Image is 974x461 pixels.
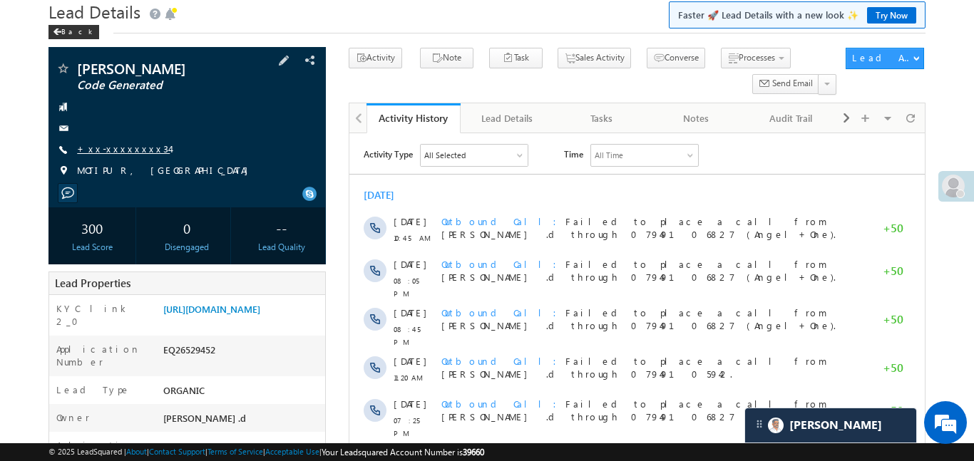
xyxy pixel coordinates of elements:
span: MOTIPUR, [GEOGRAPHIC_DATA] [77,164,255,178]
span: Lead Properties [55,276,130,290]
a: +xx-xxxxxxxx34 [77,143,170,155]
div: . [92,398,513,411]
div: All Selected [75,16,116,29]
span: Outbound Call [92,125,216,137]
div: Lead Actions [852,51,913,64]
div: [DATE] [14,56,61,68]
span: Processes [739,52,775,63]
span: [PERSON_NAME] .d [163,412,246,424]
a: Lead Details [461,103,555,133]
span: Lead Capture: [92,398,189,410]
span: [DATE] [44,222,76,234]
span: [DATE] [44,173,76,186]
span: [DATE] [44,398,76,411]
span: [DATE] [44,313,76,326]
label: Owner [56,411,90,424]
span: Outbound Call [92,82,216,94]
a: Contact Support [149,447,205,456]
a: Try Now [867,7,916,24]
span: Outbound Call [92,222,216,234]
span: details [200,398,266,410]
span: Did not answer a call by [PERSON_NAME] .d through 07949107750. [92,356,445,380]
span: Send Email [772,77,813,90]
a: About [126,447,147,456]
span: [PERSON_NAME] [77,61,248,76]
span: Outbound Call [92,264,216,276]
span: 08:45 PM [44,190,87,215]
button: Lead Actions [846,48,924,69]
a: Back [48,24,106,36]
span: 08:05 PM [44,141,87,167]
button: Note [420,48,473,68]
div: Lead Details [472,110,542,127]
button: Converse [647,48,705,68]
span: Outbound Call [92,173,216,185]
span: [DATE] [44,125,76,138]
span: Code Generated [77,78,248,93]
a: Terms of Service [207,447,263,456]
span: Failed to place a call from [PERSON_NAME] .d through 07949106827 (Angel+One). [92,82,486,107]
span: [DATE] [44,82,76,95]
span: 11:20 AM [44,238,87,251]
label: Lead Type [56,383,130,396]
div: . [92,313,513,326]
span: Failed to place a call from [PERSON_NAME] .d through 07949106827 (Angel+One). [92,264,486,289]
span: details [200,313,266,325]
a: [URL][DOMAIN_NAME] [163,303,260,315]
a: Activity History [366,103,461,133]
div: All Time [245,16,274,29]
div: Activity History [377,111,450,125]
div: EQ26529452 [160,343,325,363]
button: Sales Activity [558,48,631,68]
span: 39660 [463,447,484,457]
span: [DATE] [44,441,76,454]
span: [DATE] [44,356,76,368]
img: carter-drag [754,418,765,430]
span: Carter [789,418,882,432]
div: 300 [52,214,132,241]
div: 0 [147,214,227,241]
button: Task [489,48,543,68]
span: Activity Type [14,11,63,32]
div: All Selected [71,11,178,33]
a: Notes [650,103,744,133]
span: 03:30 PM [44,372,87,385]
div: carter-dragCarter[PERSON_NAME] [744,408,917,443]
span: 10:45 AM [44,98,87,111]
span: Failed to place a call from [PERSON_NAME] .d through 07949106827 (Angel+One). [92,125,486,150]
span: +50 [533,131,554,148]
span: Faster 🚀 Lead Details with a new look ✨ [678,8,916,22]
span: Time [215,11,234,32]
div: Lead Score [52,241,132,254]
img: d_60004797649_company_0_60004797649 [24,75,60,93]
span: 01:32 PM [44,415,87,428]
div: Chat with us now [74,75,240,93]
em: Start Chat [194,358,259,378]
div: Audit Trail [755,110,825,127]
span: +50 [533,228,554,245]
button: Processes [721,48,791,68]
a: Tasks [555,103,650,133]
span: 06:33 PM [44,329,87,342]
div: Notes [661,110,731,127]
span: +50 [533,88,554,105]
span: Outbound Call [92,356,216,368]
span: +50 [533,180,554,197]
div: Back [48,25,99,39]
span: [DATE] [44,264,76,277]
a: Audit Trail [744,103,838,133]
div: Minimize live chat window [234,7,268,41]
span: Your Leadsquared Account Number is [322,447,484,457]
span: Failed to place a call from [PERSON_NAME] .d through 07949105942. [92,222,478,247]
div: Disengaged [147,241,227,254]
span: © 2025 LeadSquared | | | | | [48,445,484,459]
label: Application Number [56,343,149,368]
span: Lead Talked Activity [92,441,265,453]
button: Activity [349,48,402,68]
button: Send Email [752,74,819,95]
span: +50 [533,362,554,379]
span: Failed to place a call from [PERSON_NAME] .d through 07949106827 (Angel+One). [92,173,486,198]
span: Lead Capture: [92,313,189,325]
label: KYC link 2_0 [56,302,149,328]
div: -- [242,214,322,241]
